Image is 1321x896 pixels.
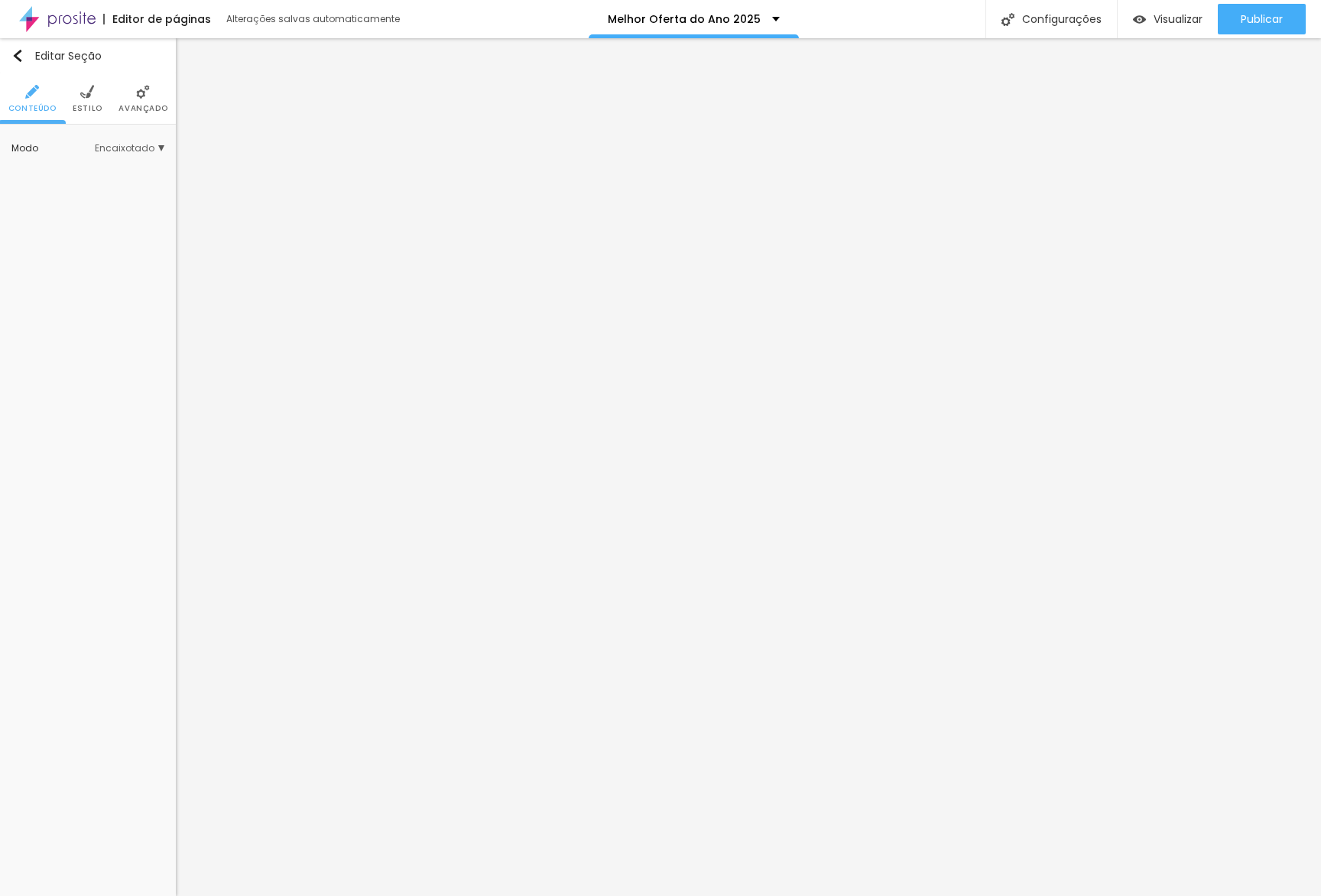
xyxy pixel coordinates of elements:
[1118,4,1218,34] button: Visualizar
[1218,4,1306,34] button: Publicar
[103,14,211,24] div: Editor de páginas
[11,50,24,62] img: Icone
[118,105,167,112] span: Avançado
[25,85,39,99] img: Icone
[95,144,164,153] span: Encaixotado
[11,50,102,62] div: Editar Seção
[1001,13,1014,26] img: Icone
[226,15,402,24] div: Alterações salvas automaticamente
[1154,13,1203,25] span: Visualizar
[8,105,57,112] span: Conteúdo
[136,85,150,99] img: Icone
[80,85,94,99] img: Icone
[608,14,761,24] p: Melhor Oferta do Ano 2025
[11,144,95,153] div: Modo
[1133,13,1146,26] img: view-1.svg
[176,38,1321,896] iframe: Editor
[1241,13,1283,25] span: Publicar
[73,105,102,112] span: Estilo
